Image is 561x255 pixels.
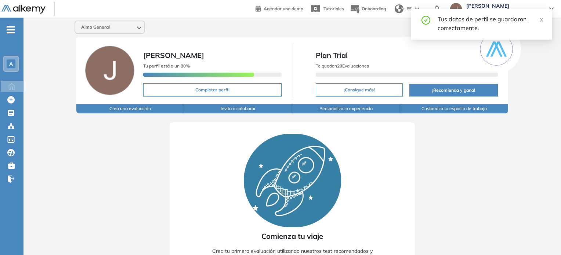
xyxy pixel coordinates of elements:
[421,15,430,25] span: check-circle
[264,6,303,11] span: Agendar una demo
[7,29,15,30] i: -
[337,63,342,69] b: 20
[85,46,134,95] img: Foto de perfil
[316,83,403,96] button: ¡Consigue más!
[316,63,369,69] span: Te quedan Evaluaciones
[1,5,46,14] img: Logo
[409,84,497,96] button: ¡Recomienda y gana!
[76,104,184,113] button: Crea una evaluación
[143,51,204,60] span: [PERSON_NAME]
[81,24,110,30] span: Aimo General
[400,104,508,113] button: Customiza tu espacio de trabajo
[143,63,190,69] span: Tu perfil está a un 80%
[539,17,544,22] span: close
[256,4,303,12] a: Agendar una demo
[323,6,344,11] span: Tutoriales
[9,61,13,67] span: A
[429,170,561,255] div: Widget de chat
[395,4,403,13] img: world
[292,104,400,113] button: Personaliza la experiencia
[316,50,497,61] span: Plan Trial
[184,104,292,113] button: Invita a colaborar
[362,6,386,11] span: Onboarding
[244,134,341,227] img: Rocket
[429,170,561,255] iframe: Chat Widget
[415,7,419,10] img: arrow
[466,3,542,9] span: [PERSON_NAME]
[406,6,412,12] span: ES
[143,83,282,96] button: Completar perfil
[438,15,543,32] div: Tus datos de perfil se guardaron correctamente.
[350,1,386,17] button: Onboarding
[261,231,323,242] span: Comienza tu viaje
